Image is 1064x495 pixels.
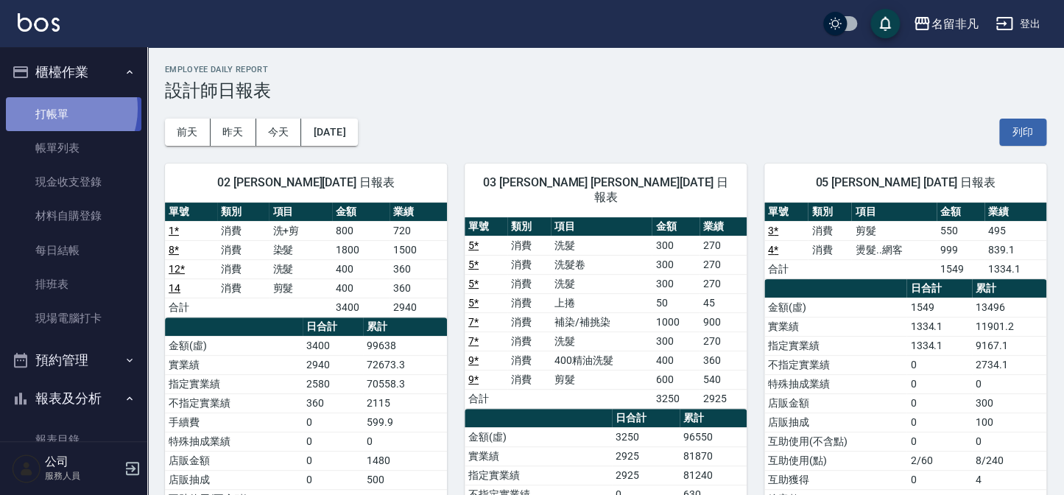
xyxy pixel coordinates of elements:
button: 登出 [990,10,1046,38]
td: 1480 [363,451,447,470]
td: 270 [700,236,747,255]
th: 業績 [390,203,447,222]
td: 指定實業績 [465,466,612,485]
img: Logo [18,13,60,32]
button: 名留非凡 [907,9,984,39]
h2: Employee Daily Report [165,65,1046,74]
a: 排班表 [6,267,141,301]
td: 540 [700,370,747,389]
td: 合計 [165,298,217,317]
td: 0 [303,470,363,489]
td: 0 [972,432,1046,451]
img: Person [12,454,41,483]
td: 599.9 [363,412,447,432]
p: 服務人員 [45,469,120,482]
td: 720 [390,221,447,240]
td: 洗髮 [551,331,652,351]
th: 金額 [652,217,699,236]
td: 消費 [507,351,550,370]
td: 0 [363,432,447,451]
th: 金額 [937,203,984,222]
a: 每日結帳 [6,234,141,267]
td: 11901.2 [972,317,1046,336]
td: 消費 [217,259,269,278]
th: 項目 [851,203,936,222]
td: 洗+剪 [269,221,332,240]
td: 消費 [217,240,269,259]
td: 3250 [652,389,699,408]
td: 2734.1 [972,355,1046,374]
td: 2940 [390,298,447,317]
td: 手續費 [165,412,303,432]
td: 消費 [507,312,550,331]
td: 839.1 [984,240,1046,259]
th: 單號 [165,203,217,222]
h5: 公司 [45,454,120,469]
td: 360 [390,278,447,298]
td: 81240 [680,466,747,485]
td: 特殊抽成業績 [165,432,303,451]
td: 96550 [680,427,747,446]
table: a dense table [165,203,447,317]
td: 1800 [332,240,390,259]
td: 剪髮 [269,278,332,298]
td: 2115 [363,393,447,412]
td: 補染/補挑染 [551,312,652,331]
th: 單號 [465,217,507,236]
td: 4 [972,470,1046,489]
td: 店販抽成 [165,470,303,489]
td: 上捲 [551,293,652,312]
th: 累計 [363,317,447,337]
h3: 設計師日報表 [165,80,1046,101]
td: 13496 [972,298,1046,317]
th: 累計 [680,409,747,428]
td: 消費 [507,370,550,389]
th: 項目 [269,203,332,222]
td: 消費 [217,221,269,240]
td: 店販抽成 [764,412,906,432]
td: 實業績 [764,317,906,336]
td: 消費 [507,274,550,293]
td: 550 [937,221,984,240]
td: 0 [303,412,363,432]
td: 消費 [808,240,851,259]
td: 0 [972,374,1046,393]
td: 1549 [937,259,984,278]
td: 3250 [612,427,679,446]
td: 81870 [680,446,747,466]
td: 2925 [700,389,747,408]
div: 名留非凡 [931,15,978,33]
td: 0 [906,412,971,432]
a: 材料自購登錄 [6,199,141,233]
button: 櫃檯作業 [6,53,141,91]
span: 02 [PERSON_NAME][DATE] 日報表 [183,175,429,190]
td: 360 [700,351,747,370]
td: 3400 [303,336,363,355]
td: 金額(虛) [465,427,612,446]
td: 店販金額 [165,451,303,470]
th: 日合計 [303,317,363,337]
a: 現金收支登錄 [6,165,141,199]
td: 2/60 [906,451,971,470]
td: 特殊抽成業績 [764,374,906,393]
td: 洗髮卷 [551,255,652,274]
button: save [870,9,900,38]
td: 消費 [808,221,851,240]
td: 合計 [465,389,507,408]
td: 洗髮 [269,259,332,278]
td: 剪髮 [851,221,936,240]
td: 500 [363,470,447,489]
td: 不指定實業績 [165,393,303,412]
th: 類別 [808,203,851,222]
td: 800 [332,221,390,240]
td: 消費 [507,236,550,255]
td: 指定實業績 [165,374,303,393]
td: 1549 [906,298,971,317]
td: 店販金額 [764,393,906,412]
td: 999 [937,240,984,259]
td: 270 [700,255,747,274]
a: 帳單列表 [6,131,141,165]
td: 70558.3 [363,374,447,393]
td: 互助使用(不含點) [764,432,906,451]
td: 0 [906,470,971,489]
